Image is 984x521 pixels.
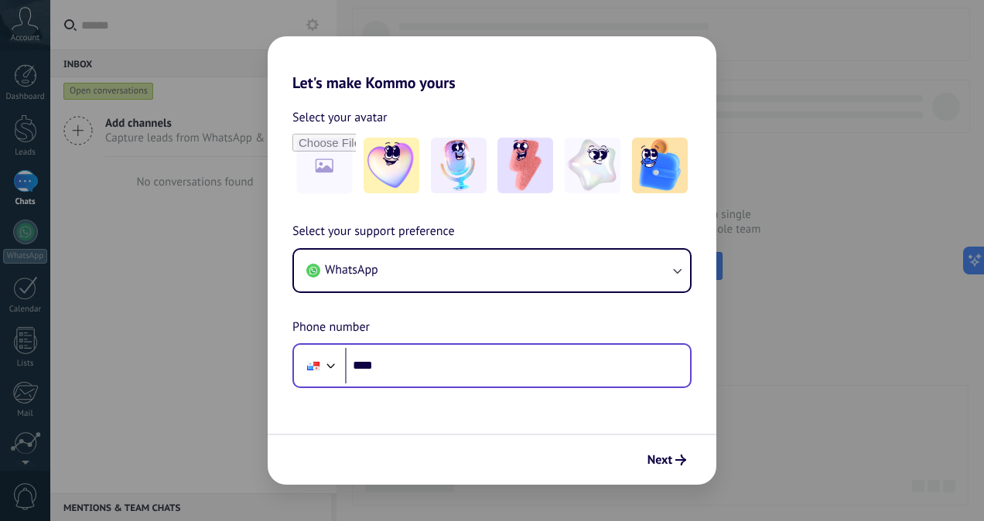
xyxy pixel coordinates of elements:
[647,455,672,465] span: Next
[268,36,716,92] h2: Let's make Kommo yours
[292,107,388,128] span: Select your avatar
[294,250,690,291] button: WhatsApp
[431,138,487,193] img: -2.jpeg
[497,138,553,193] img: -3.jpeg
[325,262,378,278] span: WhatsApp
[565,138,620,193] img: -4.jpeg
[292,222,455,242] span: Select your support preference
[641,447,693,473] button: Next
[292,318,370,338] span: Phone number
[299,349,328,382] div: Panama: + 507
[632,138,688,193] img: -5.jpeg
[364,138,419,193] img: -1.jpeg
